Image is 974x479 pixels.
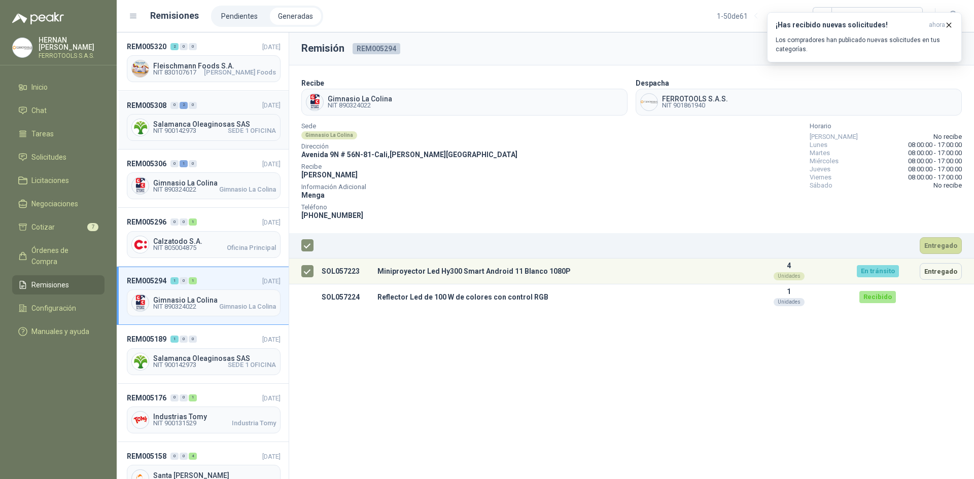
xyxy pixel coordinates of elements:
div: 0 [189,160,197,167]
span: Negociaciones [31,198,78,209]
img: Company Logo [132,412,149,428]
div: 0 [170,102,179,109]
span: NIT 900142973 [153,128,196,134]
span: REM005189 [127,334,166,345]
div: 2 [180,102,188,109]
h3: Remisión [301,41,344,56]
span: [DATE] [262,218,281,226]
span: Gimnasio La Colina [153,179,276,187]
div: 0 [180,453,188,460]
a: REM005176001[DATE] Company LogoIndustrias TomyNIT 900131529Industria Tomy [117,384,289,442]
td: Miniproyector Led Hy300 Smart Android 11 Blanco 1080P [373,259,738,284]
span: Sábado [810,181,832,190]
span: 08:00:00 - 17:00:00 [908,165,962,173]
div: 0 [180,218,188,226]
span: Gimnasio La Colina [219,187,276,193]
span: No recibe [933,133,962,141]
div: 0 [180,43,188,50]
div: 0 [170,453,179,460]
span: Martes [810,149,830,157]
img: Company Logo [132,236,149,253]
button: ¡Has recibido nuevas solicitudes!ahora Los compradores han publicado nuevas solicitudes en tus ca... [767,12,962,62]
div: 0 [170,394,179,401]
span: NIT 901861940 [662,102,728,108]
span: REM005294 [127,275,166,286]
a: REM005294101[DATE] Company LogoGimnasio La ColinaNIT 890324022Gimnasio La Colina [117,267,289,325]
span: Salamanca Oleaginosas SAS [153,355,276,362]
span: [DATE] [262,336,281,343]
span: REM005320 [127,41,166,52]
p: Los compradores han publicado nuevas solicitudes en tus categorías. [776,35,953,54]
img: Company Logo [306,94,323,110]
span: NIT 890324022 [153,187,196,193]
h3: ¡Has recibido nuevas solicitudes! [776,21,925,29]
div: Gimnasio La Colina [301,131,357,139]
span: [DATE] [262,101,281,109]
a: REM005306010[DATE] Company LogoGimnasio La ColinaNIT 890324022Gimnasio La Colina [117,150,289,208]
div: 0 [170,160,179,167]
span: Santa [PERSON_NAME] [153,472,276,479]
span: Avenida 9N # 56N-81 - Cali , [PERSON_NAME][GEOGRAPHIC_DATA] [301,151,517,159]
img: Logo peakr [12,12,64,24]
a: Tareas [12,124,105,143]
span: REM005294 [353,43,400,54]
span: Gimnasio La Colina [328,95,392,102]
span: [DATE] [262,394,281,402]
div: 0 [180,336,188,343]
span: SEDE 1 OFICINA [228,128,276,134]
span: Industrias Tomy [153,413,276,420]
span: Información Adicional [301,185,517,190]
span: [PHONE_NUMBER] [301,211,363,219]
td: SOL057223 [318,259,373,284]
p: 4 [742,262,836,270]
span: Licitaciones [31,175,69,186]
span: NIT 830107617 [153,69,196,76]
span: Lunes [810,141,827,149]
span: Gimnasio La Colina [219,304,276,310]
span: Configuración [31,303,76,314]
div: 1 [189,218,197,226]
div: 1 [170,277,179,284]
div: 1 [170,336,179,343]
p: HERNAN [PERSON_NAME] [39,36,105,51]
div: 1 [189,394,197,401]
span: REM005296 [127,216,166,228]
span: Órdenes de Compra [31,245,95,267]
img: Company Logo [132,294,149,311]
span: Inicio [31,82,48,93]
span: Jueves [810,165,830,173]
a: REM005320200[DATE] Company LogoFleischmann Foods S.A.NIT 830107617[PERSON_NAME] Foods [117,32,289,91]
div: 1 - 50 de 61 [717,8,780,24]
a: Remisiones [12,275,105,294]
a: Manuales y ayuda [12,322,105,341]
span: NIT 900142973 [153,362,196,368]
img: Company Logo [132,177,149,194]
span: NIT 890324022 [153,304,196,310]
a: Solicitudes [12,148,105,167]
span: Teléfono [301,205,517,210]
div: 0 [189,336,197,343]
span: 08:00:00 - 17:00:00 [908,157,962,165]
a: REM005296001[DATE] Company LogoCalzatodo S.A.NIT 805004875Oficina Principal [117,208,289,266]
p: FERROTOOLS S.A.S. [39,53,105,59]
img: Company Logo [132,119,149,136]
span: Chat [31,105,47,116]
div: 0 [189,102,197,109]
div: Recibido [859,291,896,303]
a: Generadas [270,8,321,25]
span: Fleischmann Foods S.A. [153,62,276,69]
a: Chat [12,101,105,120]
a: Cotizar7 [12,217,105,237]
div: En tránsito [857,265,899,277]
td: Recibido [840,284,916,310]
img: Company Logo [641,94,657,110]
span: REM005158 [127,451,166,462]
span: Solicitudes [31,152,66,163]
span: [PERSON_NAME] [810,133,858,141]
div: 4 [189,453,197,460]
span: Industria Tomy [232,420,276,426]
img: Company Logo [132,60,149,77]
a: Pendientes [213,8,266,25]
